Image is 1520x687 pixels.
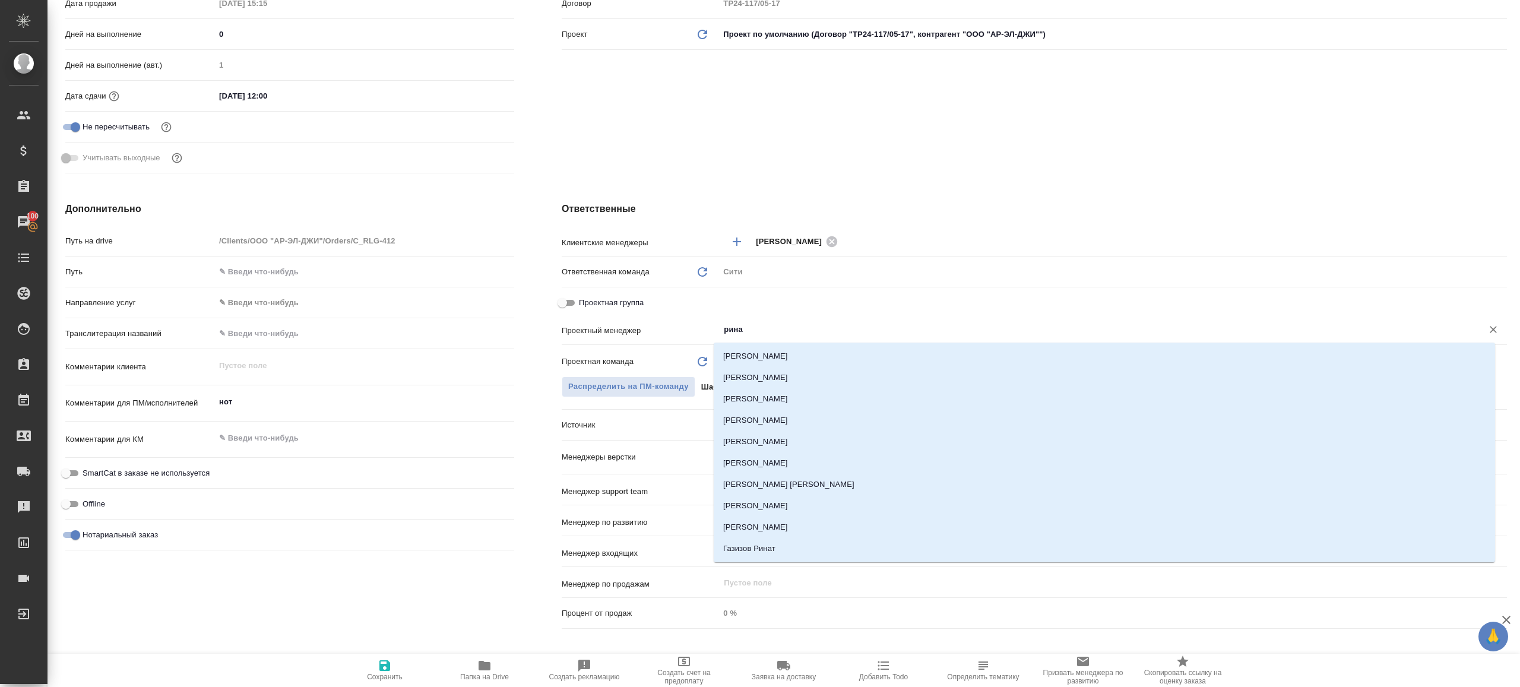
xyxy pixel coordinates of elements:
span: [PERSON_NAME] [756,236,829,248]
div: Сити [719,262,1507,282]
span: Скопировать ссылку на оценку заказа [1140,669,1225,685]
input: ✎ Введи что-нибудь [215,26,514,43]
button: Заявка на доставку [734,654,834,687]
button: Определить тематику [933,654,1033,687]
span: Определить тематику [947,673,1019,681]
p: Путь [65,266,215,278]
p: Проектная команда [562,356,634,368]
a: 100 [3,207,45,237]
span: Сохранить [367,673,403,681]
p: Транслитерация названий [65,328,215,340]
input: ✎ Введи что-нибудь [215,263,514,280]
li: [PERSON_NAME] [714,367,1495,388]
span: 🙏 [1483,624,1503,649]
p: Комментарии для ПМ/исполнителей [65,397,215,409]
li: [PERSON_NAME] [714,452,1495,474]
li: [PERSON_NAME] [714,495,1495,517]
p: Менеджер по развитию [562,517,719,528]
p: Направление услуг [65,297,215,309]
input: Пустое поле [719,604,1507,622]
p: Путь на drive [65,235,215,247]
span: Учитывать выходные [83,152,160,164]
button: Очистить [1485,321,1502,338]
li: [PERSON_NAME] [PERSON_NAME] [714,474,1495,495]
button: Добавить менеджера [723,227,751,256]
h4: Ответственные [562,202,1507,216]
li: [PERSON_NAME] [714,410,1495,431]
input: ✎ Введи что-нибудь [215,325,514,342]
span: Не пересчитывать [83,121,150,133]
p: Дней на выполнение (авт.) [65,59,215,71]
button: Папка на Drive [435,654,534,687]
li: Газизов Ринат [714,538,1495,559]
button: Создать рекламацию [534,654,634,687]
button: Close [1500,328,1503,331]
span: Нотариальный заказ [83,529,158,541]
li: [PERSON_NAME] [714,346,1495,367]
span: 100 [20,210,46,222]
p: Проектный менеджер [562,325,719,337]
textarea: нот [215,392,514,412]
p: Проект [562,29,588,40]
button: 🙏 [1478,622,1508,651]
button: Если добавить услуги и заполнить их объемом, то дата рассчитается автоматически [106,88,122,104]
span: Папка на Drive [460,673,509,681]
li: [PERSON_NAME] [714,431,1495,452]
button: Призвать менеджера по развитию [1033,654,1133,687]
p: Менеджеры верстки [562,451,719,463]
p: Шаблонные документы [701,381,794,393]
span: Offline [83,498,105,510]
input: Пустое поле [215,232,514,249]
span: Создать счет на предоплату [641,669,727,685]
p: Процент от продаж [562,607,719,619]
li: Горн Екатерина [714,559,1495,581]
input: Пустое поле [215,56,514,74]
li: [PERSON_NAME] [714,388,1495,410]
p: Дней на выполнение [65,29,215,40]
span: Добавить Todo [859,673,908,681]
span: Заявка на доставку [752,673,816,681]
div: Проект по умолчанию (Договор "ТР24-117/05-17", контрагент "ООО "АР-ЭЛ-ДЖИ"") [719,24,1507,45]
span: Призвать менеджера по развитию [1040,669,1126,685]
button: Open [1500,489,1503,492]
p: Дата сдачи [65,90,106,102]
li: [PERSON_NAME] [714,517,1495,538]
p: Клиентские менеджеры [562,237,719,249]
button: Сохранить [335,654,435,687]
p: Менеджер входящих [562,547,719,559]
span: Распределить на ПМ-команду [568,380,689,394]
p: Ответственная команда [562,266,650,278]
div: ✎ Введи что-нибудь [215,293,514,313]
input: ✎ Введи что-нибудь [723,322,1464,337]
button: Open [1500,240,1503,243]
input: ✎ Введи что-нибудь [215,87,319,105]
input: Пустое поле [723,575,1479,590]
span: Проектная группа [579,297,644,309]
span: Создать рекламацию [549,673,620,681]
p: Менеджер support team [562,486,719,498]
p: Источник [562,419,719,431]
button: Open [1500,455,1503,457]
p: Менеджер по продажам [562,578,719,590]
div: ✎ Введи что-нибудь [219,297,500,309]
div: [PERSON_NAME] [756,234,841,249]
span: SmartCat в заказе не используется [83,467,210,479]
p: Комментарии клиента [65,361,215,373]
button: Добавить Todo [834,654,933,687]
button: Включи, если не хочешь, чтобы указанная дата сдачи изменилась после переставления заказа в 'Подтв... [159,119,174,135]
button: Скопировать ссылку на оценку заказа [1133,654,1233,687]
p: Комментарии для КМ [65,433,215,445]
button: Распределить на ПМ-команду [562,376,695,397]
button: Выбери, если сб и вс нужно считать рабочими днями для выполнения заказа. [169,150,185,166]
button: Создать счет на предоплату [634,654,734,687]
h4: Дополнительно [65,202,514,216]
